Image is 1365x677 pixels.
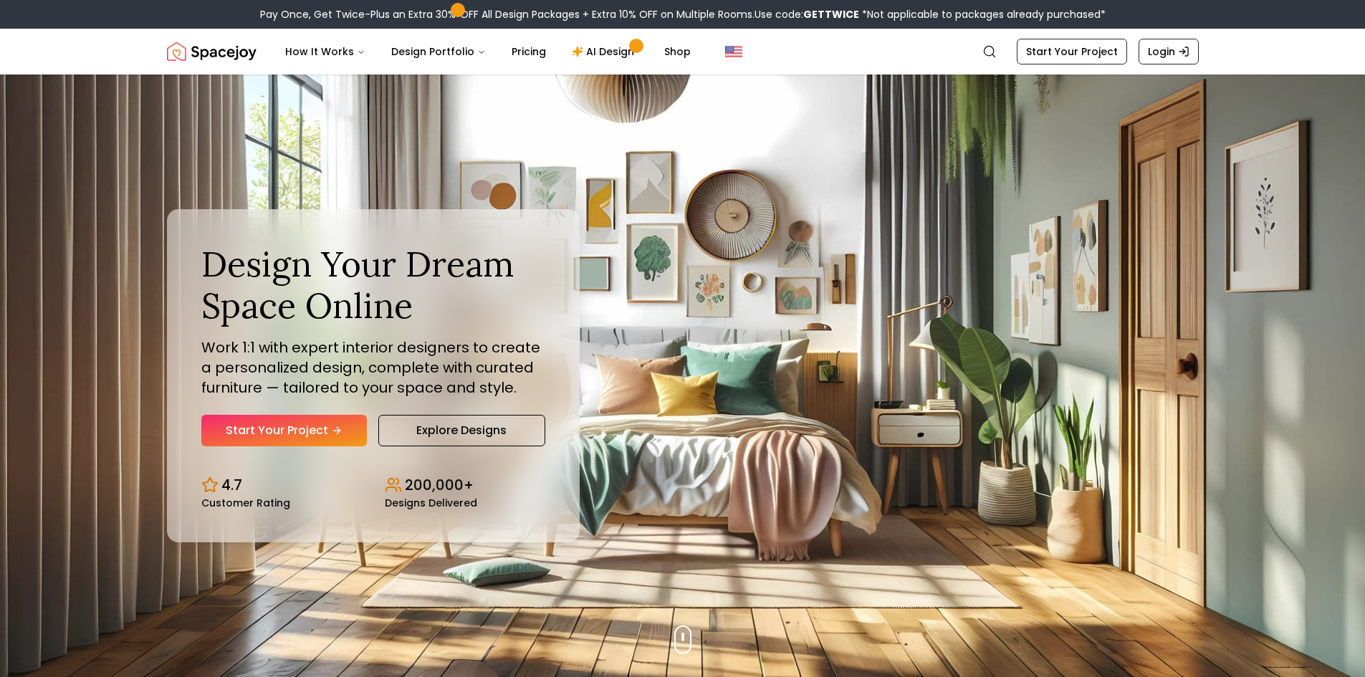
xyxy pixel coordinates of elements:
button: Design Portfolio [380,37,497,66]
nav: Global [167,29,1199,75]
a: Start Your Project [201,415,367,446]
img: United States [725,43,742,60]
a: Start Your Project [1017,39,1127,64]
small: Customer Rating [201,498,290,508]
a: Shop [653,37,702,66]
button: How It Works [274,37,377,66]
small: Designs Delivered [385,498,477,508]
b: GETTWICE [803,7,859,21]
p: 200,000+ [405,475,474,495]
a: AI Design [560,37,650,66]
span: *Not applicable to packages already purchased* [859,7,1106,21]
h1: Design Your Dream Space Online [201,244,545,326]
div: Design stats [201,464,545,508]
img: Spacejoy Logo [167,37,257,66]
a: Login [1139,39,1199,64]
div: Pay Once, Get Twice-Plus an Extra 30% OFF All Design Packages + Extra 10% OFF on Multiple Rooms. [260,7,1106,21]
a: Pricing [500,37,557,66]
p: 4.7 [221,475,242,495]
p: Work 1:1 with expert interior designers to create a personalized design, complete with curated fu... [201,337,545,398]
a: Explore Designs [378,415,545,446]
a: Spacejoy [167,37,257,66]
span: Use code: [755,7,859,21]
nav: Main [274,37,702,66]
